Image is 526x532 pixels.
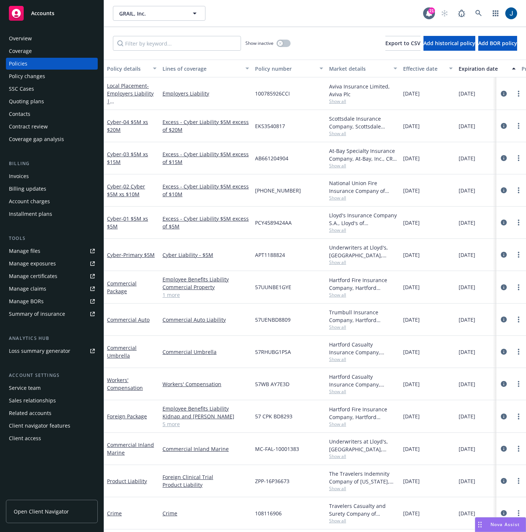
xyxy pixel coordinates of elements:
[499,379,508,388] a: circleInformation
[329,388,397,395] span: Show all
[403,283,420,291] span: [DATE]
[428,7,435,14] div: 21
[6,407,98,419] a: Related accounts
[255,445,299,453] span: MC-FAL-10001383
[329,115,397,130] div: Scottsdale Insurance Company, Scottsdale Insurance Company (Nationwide), CRC Group
[514,89,523,98] a: more
[385,36,421,51] button: Export to CSV
[9,382,41,394] div: Service team
[329,259,397,265] span: Show all
[6,183,98,195] a: Billing updates
[514,154,523,163] a: more
[255,219,292,227] span: PCY4589424AA
[6,170,98,182] a: Invoices
[329,405,397,421] div: Hartford Fire Insurance Company, Hartford Insurance Group
[329,179,397,195] div: National Union Fire Insurance Company of [GEOGRAPHIC_DATA], [GEOGRAPHIC_DATA], AIG
[329,341,397,356] div: Hartford Casualty Insurance Company, Hartford Insurance Group
[163,316,249,324] a: Commercial Auto Liability
[329,244,397,259] div: Underwriters at Lloyd's, [GEOGRAPHIC_DATA], [PERSON_NAME] of London, CRC Group
[9,170,29,182] div: Invoices
[6,258,98,270] a: Manage exposures
[107,118,148,133] span: - 04 $5M xs $20M
[113,36,241,51] input: Filter by keyword...
[6,121,98,133] a: Contract review
[471,6,486,21] a: Search
[459,154,475,162] span: [DATE]
[499,347,508,356] a: circleInformation
[14,508,69,515] span: Open Client Navigator
[6,395,98,406] a: Sales relationships
[329,211,397,227] div: Lloyd's Insurance Company S.A., Lloyd's of [GEOGRAPHIC_DATA], Mosaic Americas Insurance Services LLC
[329,65,389,73] div: Market details
[459,65,507,73] div: Expiration date
[255,316,291,324] span: 57UENBD8809
[6,382,98,394] a: Service team
[9,432,41,444] div: Client access
[403,251,420,259] span: [DATE]
[514,379,523,388] a: more
[499,444,508,453] a: circleInformation
[163,215,249,230] a: Excess - Cyber Liability $5M excess of $5M
[329,324,397,330] span: Show all
[329,485,397,492] span: Show all
[107,377,143,391] a: Workers' Compensation
[163,481,249,489] a: Product Liability
[9,96,44,107] div: Quoting plans
[6,58,98,70] a: Policies
[9,195,50,207] div: Account charges
[6,295,98,307] a: Manage BORs
[499,412,508,421] a: circleInformation
[459,348,475,356] span: [DATE]
[6,308,98,320] a: Summary of insurance
[163,380,249,388] a: Workers' Compensation
[107,118,148,133] a: Cyber
[6,235,98,242] div: Tools
[160,60,252,77] button: Lines of coverage
[6,33,98,44] a: Overview
[255,154,288,162] span: AB661204904
[6,420,98,432] a: Client navigator features
[119,10,183,17] span: GRAIL, Inc.
[107,280,137,295] a: Commercial Package
[459,90,475,97] span: [DATE]
[514,218,523,227] a: more
[459,187,475,194] span: [DATE]
[6,283,98,295] a: Manage claims
[6,432,98,444] a: Client access
[423,40,475,47] span: Add historical policy
[6,83,98,95] a: SSC Cases
[514,347,523,356] a: more
[459,380,475,388] span: [DATE]
[403,154,420,162] span: [DATE]
[255,283,291,291] span: 57UUNBE1GYE
[163,275,249,283] a: Employee Benefits Liability
[163,473,249,481] a: Foreign Clinical Trial
[107,215,148,230] a: Cyber
[31,10,54,16] span: Accounts
[6,195,98,207] a: Account charges
[255,65,315,73] div: Policy number
[6,372,98,379] div: Account settings
[478,40,517,47] span: Add BOR policy
[107,316,150,323] a: Commercial Auto
[329,292,397,298] span: Show all
[9,183,46,195] div: Billing updates
[326,60,400,77] button: Market details
[403,187,420,194] span: [DATE]
[329,356,397,362] span: Show all
[163,150,249,166] a: Excess - Cyber Liability $5M excess of $15M
[499,250,508,259] a: circleInformation
[514,121,523,130] a: more
[514,476,523,485] a: more
[9,407,51,419] div: Related accounts
[163,118,249,134] a: Excess - Cyber Liability $5M excess of $20M
[456,60,519,77] button: Expiration date
[255,251,285,259] span: APT1188824
[514,283,523,292] a: more
[6,270,98,282] a: Manage certificates
[514,412,523,421] a: more
[459,445,475,453] span: [DATE]
[329,147,397,163] div: At-Bay Specialty Insurance Company, At-Bay, Inc., CRC Group
[475,518,485,532] div: Drag to move
[329,83,397,98] div: Aviva Insurance Limited, Aviva Plc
